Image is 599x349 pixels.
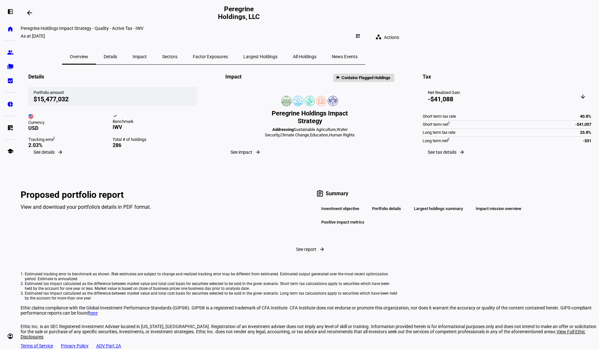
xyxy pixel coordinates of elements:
div: Currency [28,120,113,125]
eth-mat-symbol: account_circle [7,333,14,339]
div: Impact mission overview [471,203,527,214]
mat-icon: arrow_backwards [26,9,33,17]
eth-mat-symbol: bid_landscape [7,78,14,84]
div: USD [28,125,113,131]
div: Total # of holdings [113,137,197,142]
div: 23.8% [580,130,591,135]
div: -$41,057 [575,122,591,127]
div: Long term net [423,138,448,143]
span: Overview [70,54,88,59]
img: cleanWater.colored.svg [293,96,303,106]
b: Addressing [272,127,293,132]
span: Sustainable Agriculture, [293,127,336,132]
span: See report [296,247,316,252]
mat-icon: assignment [316,190,324,197]
mat-icon: arrow_forward [255,149,261,155]
div: Details [28,74,44,80]
span: Contains Flagged Holdings [342,74,390,81]
span: Education, [310,133,329,137]
eth-mat-symbol: school [7,148,14,154]
div: Peregrine Holdings Impact Strategy [265,109,355,125]
mat-icon: arrow_forward [57,149,63,155]
sup: 2 [447,137,449,142]
h2: Peregrine Holdings, LLC [212,5,265,21]
a: pie_chart [4,98,17,111]
div: Tracking error [28,137,113,142]
img: education.colored.svg [316,96,326,106]
div: $15,477,032 [33,95,192,103]
eth-mat-symbol: home [7,26,14,32]
eth-mat-symbol: group [7,49,14,56]
li: Estimated tax impact calculated as the difference between market value and total cost basis for s... [25,291,397,301]
span: Actions [384,31,399,44]
eth-mat-symbol: list_alt_add [7,124,14,131]
p: Ethic claims compliance with the Global Investment Performance Standards (GIPS®). GIPS® is a regi... [21,305,599,316]
img: climateChange.colored.svg [304,96,315,106]
button: Actions [370,31,407,44]
span: View Full Ethic Disclosures [21,329,585,339]
div: -$31 [583,138,591,143]
div: Proposed portfolio report [21,190,304,200]
img: sustainableAgriculture.colored.svg [281,96,292,106]
div: 2.03% [28,142,113,148]
sup: 1 [448,121,450,126]
span: See impact [230,150,252,155]
div: Impact [225,74,241,82]
a: home [4,23,17,35]
eth-quick-actions: Actions [365,31,407,44]
button: See impact [225,146,265,159]
mat-icon: arrow_forward [319,246,325,252]
button: See details [28,146,67,159]
sup: 1 [53,136,55,140]
div: 40.8% [580,114,591,119]
mat-icon: arrow_downward [580,93,586,100]
eth-mat-symbol: left_panel_open [7,8,14,15]
button: See report [21,243,599,256]
a: Privacy Policy [61,343,89,348]
div: Short term tax rate [423,114,456,119]
div: Peregrine Holdings Impact Strategy - Quality - Active Tax - IWV [21,26,407,31]
button: See tax details [423,146,469,159]
div: Benchmark [113,119,197,124]
span: See details [33,150,55,155]
div: Tax [423,74,431,80]
div: Net Realized Gain [428,90,460,95]
div: Portfolio amount [33,90,192,95]
span: Sectors [162,54,177,59]
li: Estimated tax impact calculated as the difference between market value and total cost basis for s... [25,281,397,291]
span: News Events [332,54,358,59]
div: As at [DATE] [21,33,45,39]
div: Short term net [423,122,448,127]
eth-mat-symbol: pie_chart [7,101,14,107]
div: View and download your portfolio's details in PDF format. [21,204,304,210]
a: ADV Part 2A [96,343,121,348]
mat-icon: workspaces [375,34,382,40]
span: All Holdings [293,54,316,59]
a: Terms of Service [21,343,53,348]
div: Largest holdings summary [409,203,468,214]
div: Ethic Inc. is an SEC Registered Investment Adviser located in [US_STATE], [GEOGRAPHIC_DATA]. Regi... [21,324,599,339]
div: Investment objective [316,203,364,214]
span: See tax details [428,150,456,155]
span: Impact [133,54,147,59]
mat-icon: dashboard_customize [355,33,360,39]
span: Human Rights [329,133,355,137]
span: Climate Change, [280,133,310,137]
mat-icon: arrow_forward [459,149,465,155]
div: -$41,088 [428,95,460,103]
span: Factor Exposures [193,54,228,59]
a: here [89,310,98,316]
span: Details [104,54,117,59]
eth-mat-symbol: folder_copy [7,63,14,70]
a: bid_landscape [4,74,17,87]
div: Portfolio details [367,203,406,214]
mat-icon: trending_up [113,114,118,119]
div: Long term tax rate [423,130,455,135]
mat-icon: flag [336,74,340,81]
img: humanRights.colored.svg [328,96,338,106]
a: group [4,46,17,59]
div: Positive impact metrics [316,217,370,228]
a: folder_copy [4,60,17,73]
li: Estimated tracking error to benchmark as shown. Risk estimates are subject to change and realized... [25,272,397,281]
div: IWV [113,124,197,130]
